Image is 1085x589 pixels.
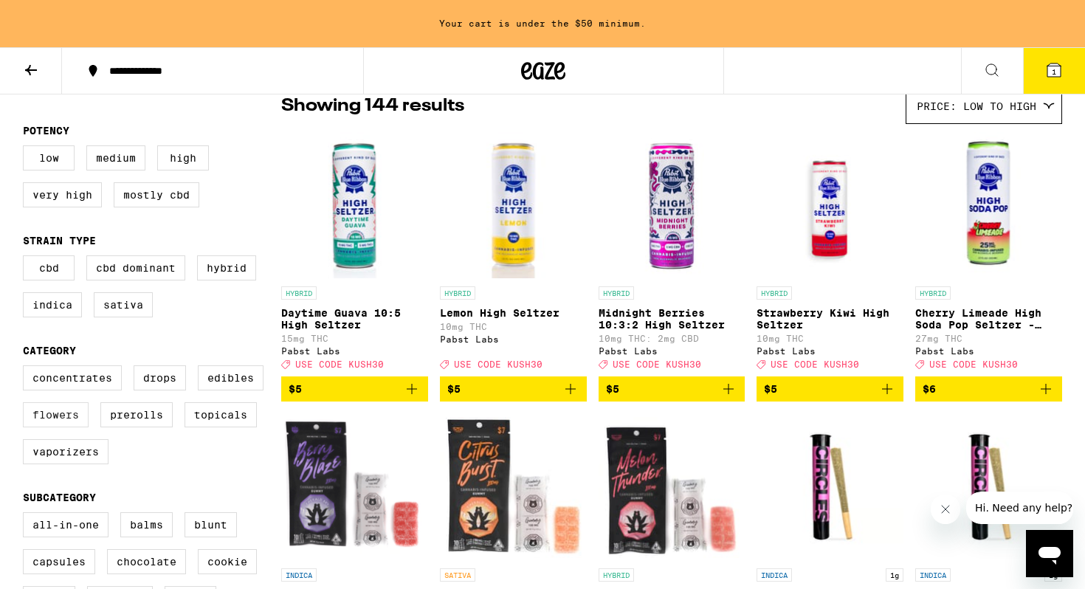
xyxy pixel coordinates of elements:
p: HYBRID [599,286,634,300]
p: Midnight Berries 10:3:2 High Seltzer [599,307,745,331]
span: $6 [923,383,936,395]
img: Emerald Sky - Berry Blaze Gummy [281,413,428,561]
span: $5 [289,383,302,395]
label: Mostly CBD [114,182,199,207]
label: Low [23,145,75,170]
a: Open page for Strawberry Kiwi High Seltzer from Pabst Labs [757,131,903,376]
label: Blunt [185,512,237,537]
span: 1 [1052,67,1056,76]
legend: Potency [23,125,69,137]
p: 1g [886,568,903,582]
button: Add to bag [915,376,1062,402]
img: Pabst Labs - Strawberry Kiwi High Seltzer [757,131,903,279]
label: Cookie [198,549,257,574]
p: 10mg THC: 2mg CBD [599,334,745,343]
img: Circles Base Camp - Banana OG - 1g [757,413,903,561]
p: HYBRID [915,286,951,300]
p: Lemon High Seltzer [440,307,587,319]
button: Add to bag [281,376,428,402]
p: HYBRID [281,286,317,300]
p: Strawberry Kiwi High Seltzer [757,307,903,331]
span: USE CODE KUSH30 [454,359,542,369]
p: INDICA [281,568,317,582]
label: Flowers [23,402,89,427]
button: 1 [1023,48,1085,94]
legend: Category [23,345,76,356]
div: Pabst Labs [757,346,903,356]
label: Topicals [185,402,257,427]
label: Capsules [23,549,95,574]
span: USE CODE KUSH30 [613,359,701,369]
iframe: Close message [931,495,960,524]
span: $5 [606,383,619,395]
p: Daytime Guava 10:5 High Seltzer [281,307,428,331]
span: USE CODE KUSH30 [771,359,859,369]
label: CBD Dominant [86,255,185,280]
a: Open page for Midnight Berries 10:3:2 High Seltzer from Pabst Labs [599,131,745,376]
button: Add to bag [440,376,587,402]
button: Add to bag [757,376,903,402]
span: USE CODE KUSH30 [295,359,384,369]
div: Pabst Labs [281,346,428,356]
p: INDICA [757,568,792,582]
a: Open page for Daytime Guava 10:5 High Seltzer from Pabst Labs [281,131,428,376]
p: HYBRID [757,286,792,300]
p: Cherry Limeade High Soda Pop Seltzer - 25mg [915,307,1062,331]
label: Balms [120,512,173,537]
span: $5 [447,383,461,395]
p: 15mg THC [281,334,428,343]
div: Pabst Labs [915,346,1062,356]
label: High [157,145,209,170]
label: Indica [23,292,82,317]
label: Sativa [94,292,153,317]
p: HYBRID [440,286,475,300]
label: Prerolls [100,402,173,427]
p: 10mg THC [440,322,587,331]
span: $5 [764,383,777,395]
p: 10mg THC [757,334,903,343]
img: Pabst Labs - Daytime Guava 10:5 High Seltzer [281,131,428,279]
img: Pabst Labs - Lemon High Seltzer [440,131,587,279]
span: Price: Low to High [917,100,1036,112]
label: CBD [23,255,75,280]
label: Very High [23,182,102,207]
p: HYBRID [599,568,634,582]
label: Vaporizers [23,439,108,464]
p: INDICA [915,568,951,582]
iframe: Button to launch messaging window [1026,530,1073,577]
p: Showing 144 results [281,94,464,119]
legend: Strain Type [23,235,96,247]
span: USE CODE KUSH30 [929,359,1018,369]
label: Medium [86,145,145,170]
button: Add to bag [599,376,745,402]
img: Pabst Labs - Cherry Limeade High Soda Pop Seltzer - 25mg [915,131,1062,279]
label: Chocolate [107,549,186,574]
label: Concentrates [23,365,122,390]
a: Open page for Lemon High Seltzer from Pabst Labs [440,131,587,376]
div: Pabst Labs [599,346,745,356]
label: Hybrid [197,255,256,280]
p: 27mg THC [915,334,1062,343]
img: Circles Base Camp - Kosher Kush - 1g [915,413,1062,561]
img: Emerald Sky - Citrus Burst Gummy [440,413,587,561]
legend: Subcategory [23,492,96,503]
a: Open page for Cherry Limeade High Soda Pop Seltzer - 25mg from Pabst Labs [915,131,1062,376]
p: SATIVA [440,568,475,582]
img: Pabst Labs - Midnight Berries 10:3:2 High Seltzer [599,131,745,279]
iframe: Message from company [966,492,1073,524]
img: Emerald Sky - Melon Thunder Gummy [599,413,745,561]
label: Drops [134,365,186,390]
label: Edibles [198,365,263,390]
label: All-In-One [23,512,108,537]
div: Pabst Labs [440,334,587,344]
